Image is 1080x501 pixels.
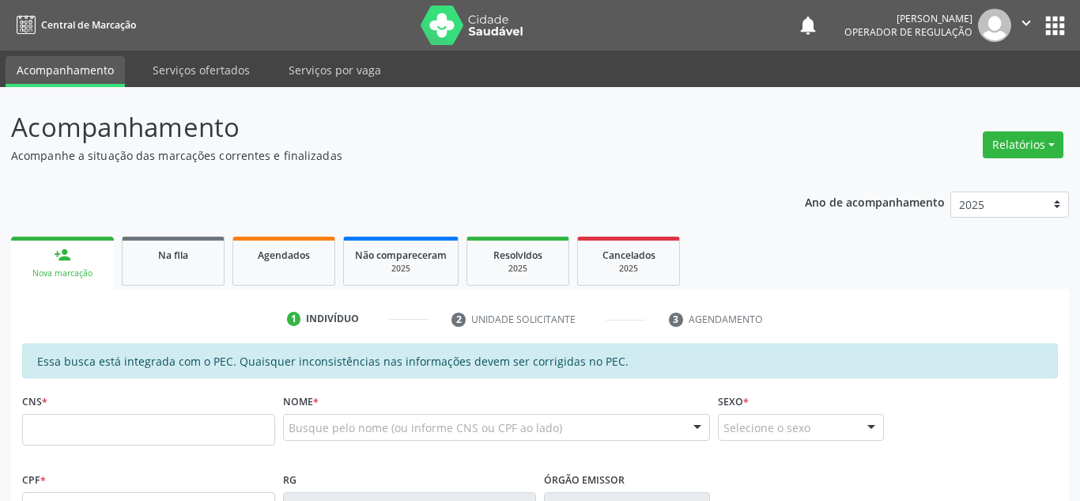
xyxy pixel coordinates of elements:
[283,468,296,492] label: RG
[355,263,447,275] div: 2025
[41,18,136,32] span: Central de Marcação
[283,389,319,414] label: Nome
[289,419,562,436] span: Busque pelo nome (ou informe CNS ou CPF ao lado)
[544,468,625,492] label: Órgão emissor
[805,192,945,211] p: Ano de acompanhamento
[22,268,103,279] div: Nova marcação
[11,147,752,164] p: Acompanhe a situação das marcações correntes e finalizadas
[718,389,749,414] label: Sexo
[797,14,819,36] button: notifications
[844,25,972,39] span: Operador de regulação
[589,263,668,275] div: 2025
[278,56,392,84] a: Serviços por vaga
[142,56,261,84] a: Serviços ofertados
[11,108,752,147] p: Acompanhamento
[355,249,447,262] span: Não compareceram
[493,249,542,262] span: Resolvidos
[287,312,301,326] div: 1
[602,249,655,262] span: Cancelados
[844,12,972,25] div: [PERSON_NAME]
[11,12,136,38] a: Central de Marcação
[306,312,359,326] div: Indivíduo
[983,131,1063,158] button: Relatórios
[258,249,310,262] span: Agendados
[723,419,810,436] span: Selecione o sexo
[158,249,188,262] span: Na fila
[22,343,1058,378] div: Essa busca está integrada com o PEC. Quaisquer inconsistências nas informações devem ser corrigid...
[22,389,47,414] label: CNS
[1011,9,1041,42] button: 
[54,246,71,264] div: person_add
[978,9,1011,42] img: img
[6,56,125,87] a: Acompanhamento
[1041,12,1069,40] button: apps
[478,263,557,275] div: 2025
[1018,14,1035,32] i: 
